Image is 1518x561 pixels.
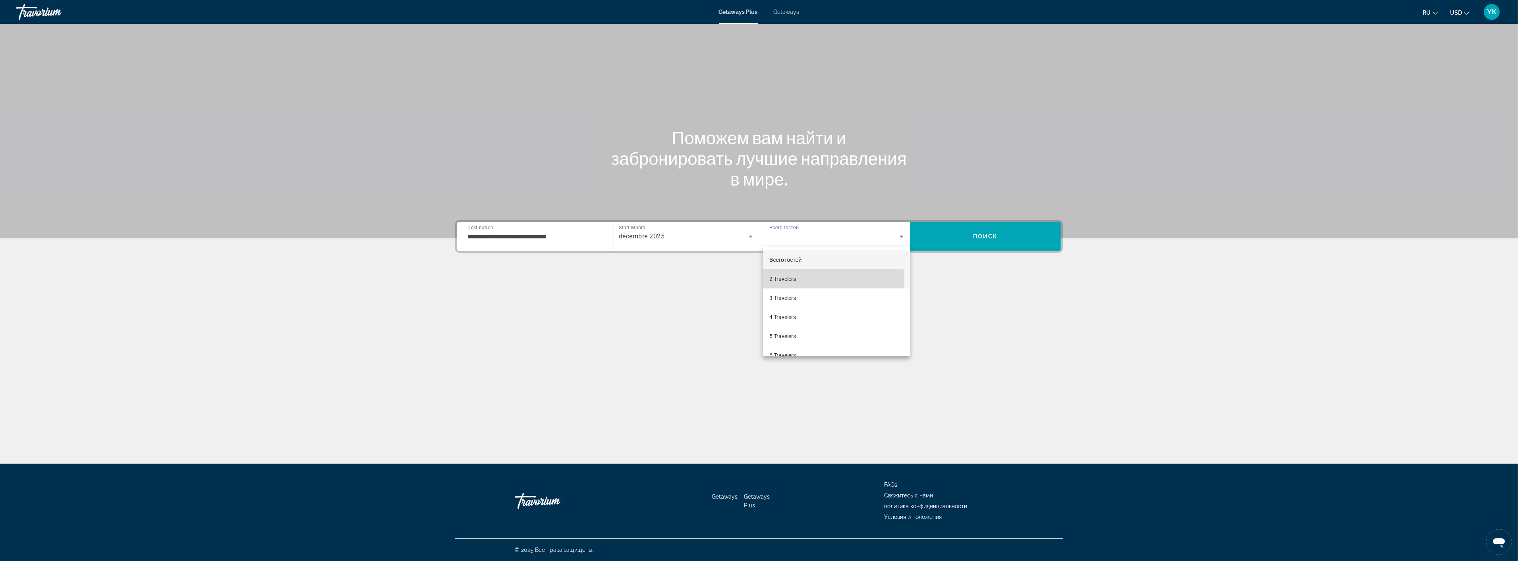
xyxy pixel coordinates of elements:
span: 2 Travelers [769,274,796,284]
iframe: Bouton de lancement de la fenêtre de messagerie [1486,529,1512,555]
span: Всего гостей [769,257,801,263]
span: 5 Travelers [769,331,796,341]
span: 4 Travelers [769,312,796,322]
span: 3 Travelers [769,293,796,303]
span: 6 Travelers [769,350,796,360]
